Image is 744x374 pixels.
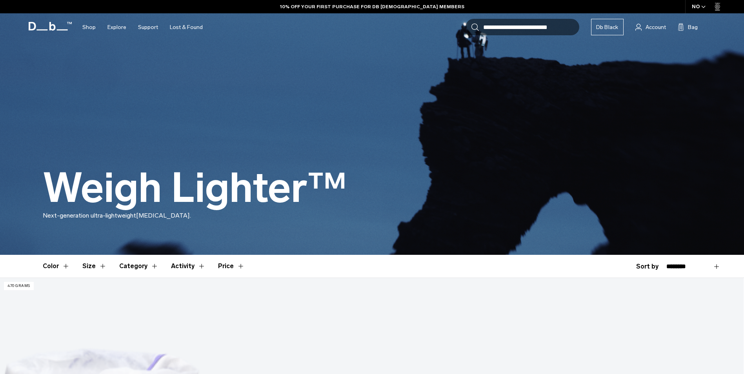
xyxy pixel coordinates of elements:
[136,212,191,219] span: [MEDICAL_DATA].
[119,255,158,278] button: Toggle Filter
[4,282,34,290] p: 470 grams
[170,13,203,41] a: Lost & Found
[678,22,698,32] button: Bag
[280,3,464,10] a: 10% OFF YOUR FIRST PURCHASE FOR DB [DEMOGRAPHIC_DATA] MEMBERS
[107,13,126,41] a: Explore
[138,13,158,41] a: Support
[171,255,206,278] button: Toggle Filter
[635,22,666,32] a: Account
[43,165,347,211] h1: Weigh Lighter™
[646,23,666,31] span: Account
[688,23,698,31] span: Bag
[43,255,70,278] button: Toggle Filter
[82,255,107,278] button: Toggle Filter
[591,19,624,35] a: Db Black
[76,13,209,41] nav: Main Navigation
[43,212,136,219] span: Next-generation ultra-lightweight
[82,13,96,41] a: Shop
[218,255,245,278] button: Toggle Price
